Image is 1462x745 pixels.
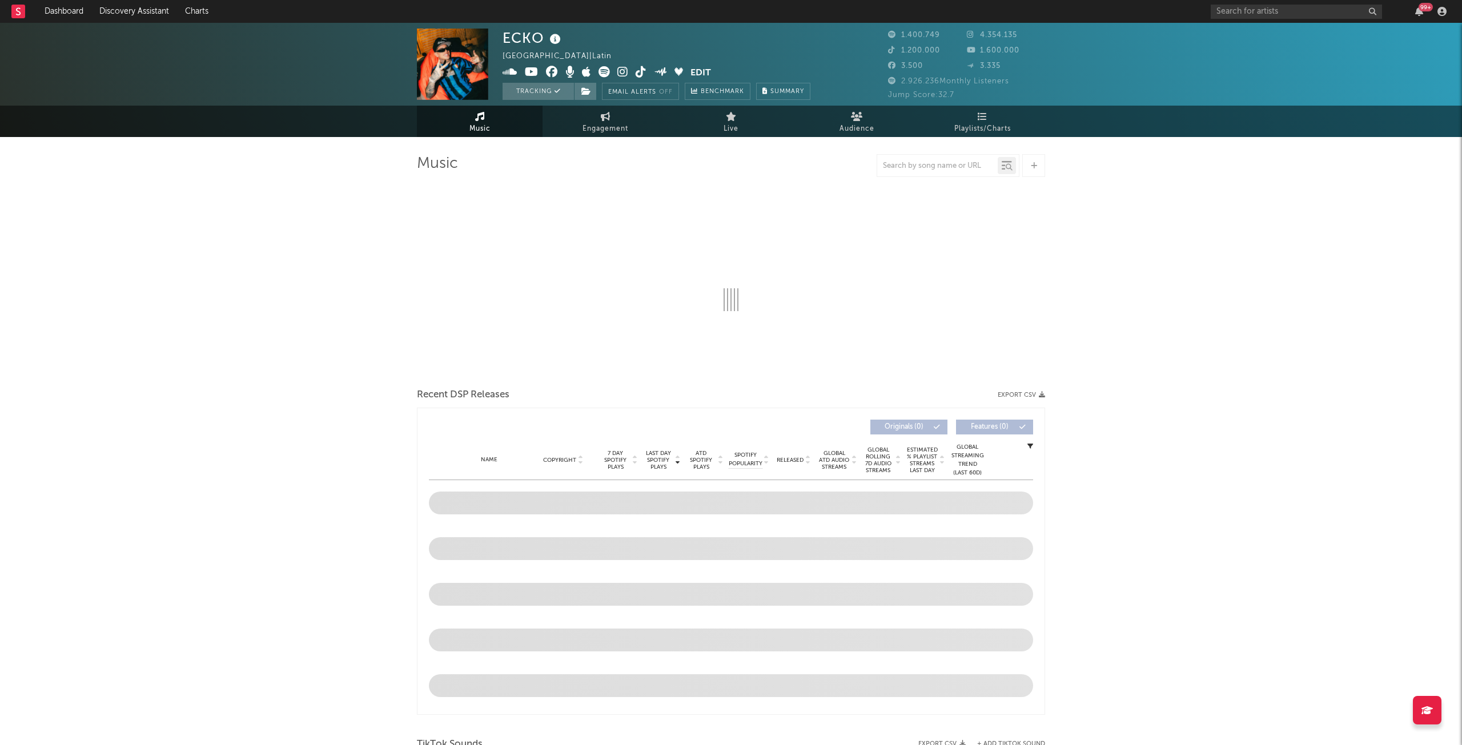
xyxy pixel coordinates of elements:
[950,443,985,477] div: Global Streaming Trend (Last 60D)
[686,450,716,470] span: ATD Spotify Plays
[818,450,850,470] span: Global ATD Audio Streams
[770,88,804,95] span: Summary
[794,106,919,137] a: Audience
[862,446,894,474] span: Global Rolling 7D Audio Streams
[1211,5,1382,19] input: Search for artists
[643,450,673,470] span: Last Day Spotify Plays
[888,31,940,39] span: 1.400.749
[417,106,543,137] a: Music
[1419,3,1433,11] div: 99 +
[888,78,1009,85] span: 2.926.236 Monthly Listeners
[967,31,1017,39] span: 4.354.135
[954,122,1011,136] span: Playlists/Charts
[600,450,630,470] span: 7 Day Spotify Plays
[724,122,738,136] span: Live
[729,451,762,468] span: Spotify Popularity
[469,122,491,136] span: Music
[840,122,874,136] span: Audience
[685,83,750,100] a: Benchmark
[906,446,938,474] span: Estimated % Playlist Streams Last Day
[777,457,804,464] span: Released
[963,424,1016,430] span: Features ( 0 )
[701,85,744,99] span: Benchmark
[870,420,947,434] button: Originals(0)
[659,89,673,95] em: Off
[503,50,625,63] div: [GEOGRAPHIC_DATA] | Latin
[998,392,1045,398] button: Export CSV
[888,62,923,70] span: 3.500
[583,122,628,136] span: Engagement
[919,106,1045,137] a: Playlists/Charts
[967,62,1001,70] span: 3.335
[690,66,711,80] button: Edit
[503,29,564,47] div: ECKO
[543,457,576,464] span: Copyright
[878,424,930,430] span: Originals ( 0 )
[756,83,810,100] button: Summary
[503,83,574,100] button: Tracking
[668,106,794,137] a: Live
[452,456,527,464] div: Name
[602,83,679,100] button: Email AlertsOff
[543,106,668,137] a: Engagement
[956,420,1033,434] button: Features(0)
[1415,7,1423,16] button: 99+
[888,91,954,99] span: Jump Score: 32.7
[888,47,940,54] span: 1.200.000
[417,388,509,402] span: Recent DSP Releases
[877,162,998,171] input: Search by song name or URL
[967,47,1019,54] span: 1.600.000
